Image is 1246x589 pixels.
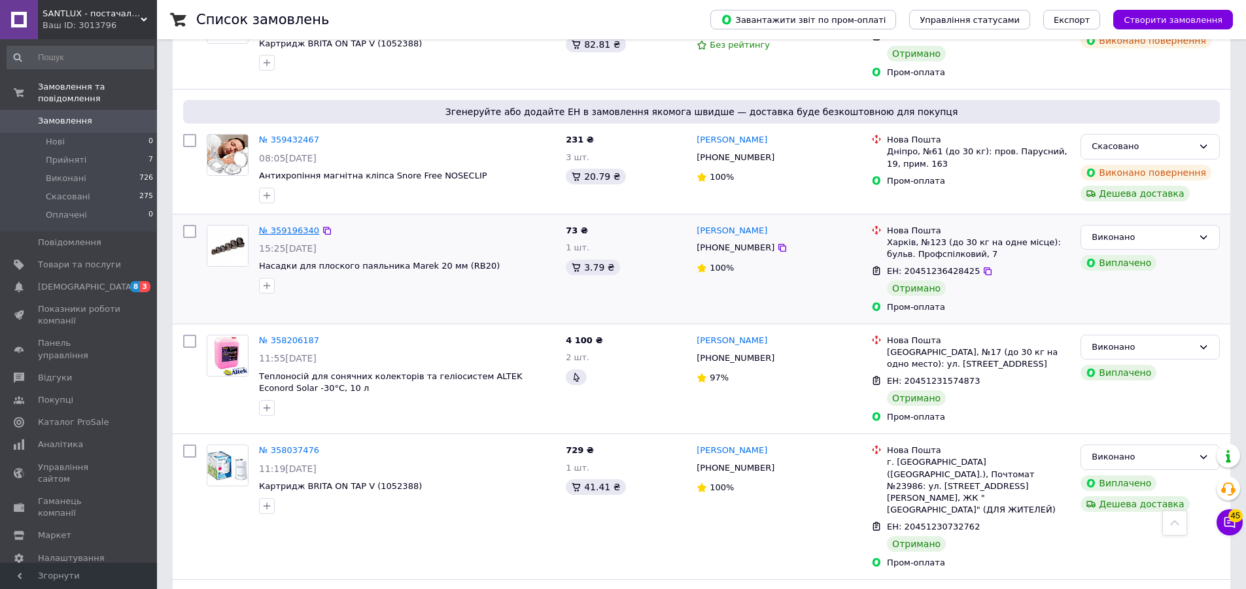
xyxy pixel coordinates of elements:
[148,154,153,166] span: 7
[46,136,65,148] span: Нові
[38,303,121,327] span: Показники роботи компанії
[887,522,980,531] span: ЕН: 20451230732762
[46,154,86,166] span: Прийняті
[140,281,150,292] span: 3
[207,226,248,266] img: Фото товару
[721,14,886,25] span: Завантажити звіт по пром-оплаті
[566,352,589,362] span: 2 шт.
[259,463,317,474] span: 11:19[DATE]
[130,281,141,292] span: 8
[259,353,317,363] span: 11:55[DATE]
[887,225,1070,237] div: Нова Пошта
[887,390,946,406] div: Отримано
[259,335,319,345] a: № 358206187
[259,135,319,144] a: № 359432467
[207,135,248,175] img: Фото товару
[148,209,153,221] span: 0
[887,557,1070,569] div: Пром-оплата
[1081,475,1156,491] div: Виплачено
[710,373,729,382] span: 97%
[710,172,734,182] span: 100%
[694,149,777,166] div: [PHONE_NUMBER]
[259,243,317,254] span: 15:25[DATE]
[38,530,71,541] span: Маркет
[38,552,105,564] span: Налаштування
[196,12,329,27] h1: Список замовлень
[566,169,625,184] div: 20.79 ₴
[38,115,92,127] span: Замовлення
[566,243,589,252] span: 1 шт.
[566,135,594,144] span: 231 ₴
[697,335,767,347] a: [PERSON_NAME]
[139,191,153,203] span: 275
[887,237,1070,260] div: Харків, №123 (до 30 кг на одне місце): бульв. Профспілковий, 7
[566,260,619,275] div: 3.79 ₴
[38,281,135,293] span: [DEMOGRAPHIC_DATA]
[697,225,767,237] a: [PERSON_NAME]
[566,445,594,455] span: 729 ₴
[566,479,625,495] div: 41.41 ₴
[887,411,1070,423] div: Пром-оплата
[887,46,946,61] div: Отримано
[887,67,1070,78] div: Пром-оплата
[887,536,946,552] div: Отримано
[259,371,522,394] a: Теплоносій для сонячних колекторів та геліосистем ALTEK Econord Solar -30°С, 10 л
[38,237,101,248] span: Повідомлення
[566,463,589,473] span: 1 шт.
[694,239,777,256] div: [PHONE_NUMBER]
[207,445,249,486] a: Фото товару
[1228,509,1243,522] span: 45
[710,482,734,492] span: 100%
[46,209,87,221] span: Оплачені
[1113,10,1233,29] button: Створити замовлення
[694,460,777,477] div: [PHONE_NUMBER]
[38,372,72,384] span: Відгуки
[259,481,422,491] a: Картридж BRITA ON TAP V (1052388)
[1081,365,1156,380] div: Виплачено
[887,346,1070,370] div: [GEOGRAPHIC_DATA], №17 (до 30 кг на одно место): ул. [STREET_ADDRESS]
[259,171,487,180] a: Антихропіння магнітна кліпса Snore Free NOSECLIP
[139,173,153,184] span: 726
[259,153,317,163] span: 08:05[DATE]
[887,445,1070,456] div: Нова Пошта
[43,20,157,31] div: Ваш ID: 3013796
[566,335,602,345] span: 4 100 ₴
[1217,509,1243,535] button: Чат з покупцем45
[566,152,589,162] span: 3 шт.
[207,134,249,176] a: Фото товару
[38,259,121,271] span: Товари та послуги
[887,335,1070,346] div: Нова Пошта
[259,39,422,48] a: Картридж BRITA ON TAP V (1052388)
[1081,255,1156,271] div: Виплачено
[38,416,109,428] span: Каталог ProSale
[1100,14,1233,24] a: Створити замовлення
[38,81,157,105] span: Замовлення та повідомлення
[207,335,248,376] img: Фото товару
[1081,165,1211,180] div: Виконано повернення
[694,350,777,367] div: [PHONE_NUMBER]
[887,175,1070,187] div: Пром-оплата
[46,173,86,184] span: Виконані
[887,301,1070,313] div: Пром-оплата
[566,37,625,52] div: 82.81 ₴
[887,280,946,296] div: Отримано
[38,462,121,485] span: Управління сайтом
[887,146,1070,169] div: Дніпро, №61 (до 30 кг): пров. Парусний, 19, прим. 163
[188,105,1215,118] span: Згенеруйте або додайте ЕН в замовлення якомога швидше — доставка буде безкоштовною для покупця
[710,263,734,273] span: 100%
[207,451,248,480] img: Фото товару
[710,40,770,50] span: Без рейтингу
[207,225,249,267] a: Фото товару
[1092,450,1193,464] div: Виконано
[38,439,83,450] span: Аналітика
[1092,341,1193,354] div: Виконано
[259,261,500,271] a: Насадки для плоского паяльника Marek 20 мм (RB20)
[43,8,141,20] span: SANTLUX - постачальник інженерної сантехніки та інструментів
[887,376,980,386] span: ЕН: 20451231574873
[887,266,980,276] span: ЕН: 20451236428425
[259,226,319,235] a: № 359196340
[1081,33,1211,48] div: Виконано повернення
